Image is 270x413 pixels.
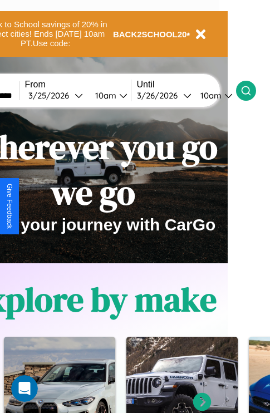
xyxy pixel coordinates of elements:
div: Give Feedback [6,184,13,229]
button: 3/25/2026 [25,90,86,101]
iframe: Intercom live chat [11,375,38,402]
button: 10am [192,90,236,101]
div: 10am [195,90,224,101]
label: From [25,80,131,90]
div: 3 / 25 / 2026 [28,90,75,101]
div: 3 / 26 / 2026 [137,90,183,101]
label: Until [137,80,236,90]
b: BACK2SCHOOL20 [113,29,187,39]
button: 10am [86,90,131,101]
div: 10am [90,90,119,101]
